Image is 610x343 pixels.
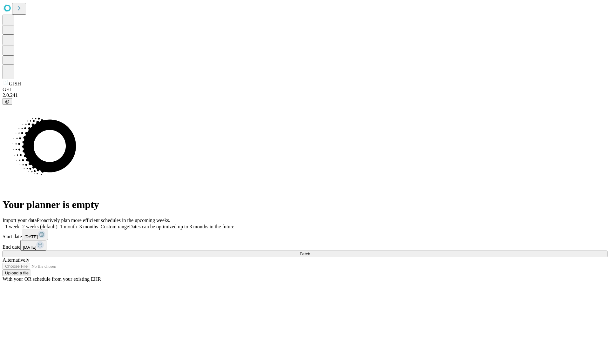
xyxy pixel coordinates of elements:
span: [DATE] [24,234,38,239]
span: Custom range [101,224,129,229]
button: @ [3,98,12,105]
button: Upload a file [3,270,31,276]
div: 2.0.241 [3,92,607,98]
span: GJSH [9,81,21,86]
span: Dates can be optimized up to 3 months in the future. [129,224,235,229]
button: [DATE] [22,230,48,240]
span: 3 months [79,224,98,229]
span: Fetch [300,252,310,256]
span: 1 week [5,224,20,229]
span: With your OR schedule from your existing EHR [3,276,101,282]
span: 1 month [60,224,77,229]
div: End date [3,240,607,251]
button: Fetch [3,251,607,257]
span: Import your data [3,218,37,223]
span: 2 weeks (default) [22,224,58,229]
h1: Your planner is empty [3,199,607,211]
span: @ [5,99,10,104]
div: Start date [3,230,607,240]
span: [DATE] [23,245,36,250]
button: [DATE] [20,240,46,251]
div: GEI [3,87,607,92]
span: Proactively plan more efficient schedules in the upcoming weeks. [37,218,170,223]
span: Alternatively [3,257,29,263]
